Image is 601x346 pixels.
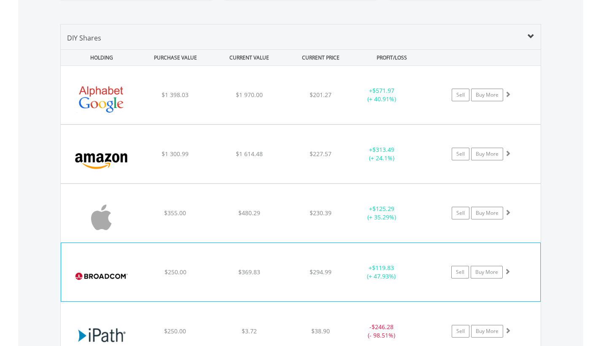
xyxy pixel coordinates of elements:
[236,91,263,99] span: $1 970.00
[65,254,138,299] img: EQU.US.AVGO.png
[452,89,469,101] a: Sell
[310,209,331,217] span: $230.39
[311,327,330,335] span: $38.90
[356,50,428,65] div: PROFIT/LOSS
[164,327,186,335] span: $250.00
[452,325,469,338] a: Sell
[372,323,393,331] span: $246.28
[164,268,186,276] span: $250.00
[164,209,186,217] span: $355.00
[471,266,503,278] a: Buy More
[471,207,503,219] a: Buy More
[452,148,469,160] a: Sell
[162,150,189,158] span: $1 300.99
[236,150,263,158] span: $1 614.48
[471,325,503,338] a: Buy More
[452,207,469,219] a: Sell
[310,268,331,276] span: $294.99
[350,264,413,281] div: + (+ 47.93%)
[61,50,138,65] div: HOLDING
[238,268,260,276] span: $369.83
[238,209,260,217] span: $480.29
[65,76,137,122] img: EQU.US.GOOGL.png
[372,86,394,95] span: $571.97
[372,264,394,272] span: $119.83
[471,89,503,101] a: Buy More
[372,205,394,213] span: $125.29
[140,50,212,65] div: PURCHASE VALUE
[451,266,469,278] a: Sell
[350,86,414,103] div: + (+ 40.91%)
[350,323,414,340] div: - (- 98.51%)
[310,91,331,99] span: $201.27
[67,33,101,43] span: DIY Shares
[162,91,189,99] span: $1 398.03
[310,150,331,158] span: $227.57
[471,148,503,160] a: Buy More
[287,50,354,65] div: CURRENT PRICE
[242,327,257,335] span: $3.72
[65,135,137,181] img: EQU.US.AMZN.png
[350,146,414,162] div: + (+ 24.1%)
[350,205,414,222] div: + (+ 35.29%)
[372,146,394,154] span: $313.49
[213,50,286,65] div: CURRENT VALUE
[65,195,137,240] img: EQU.US.AAPL.png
